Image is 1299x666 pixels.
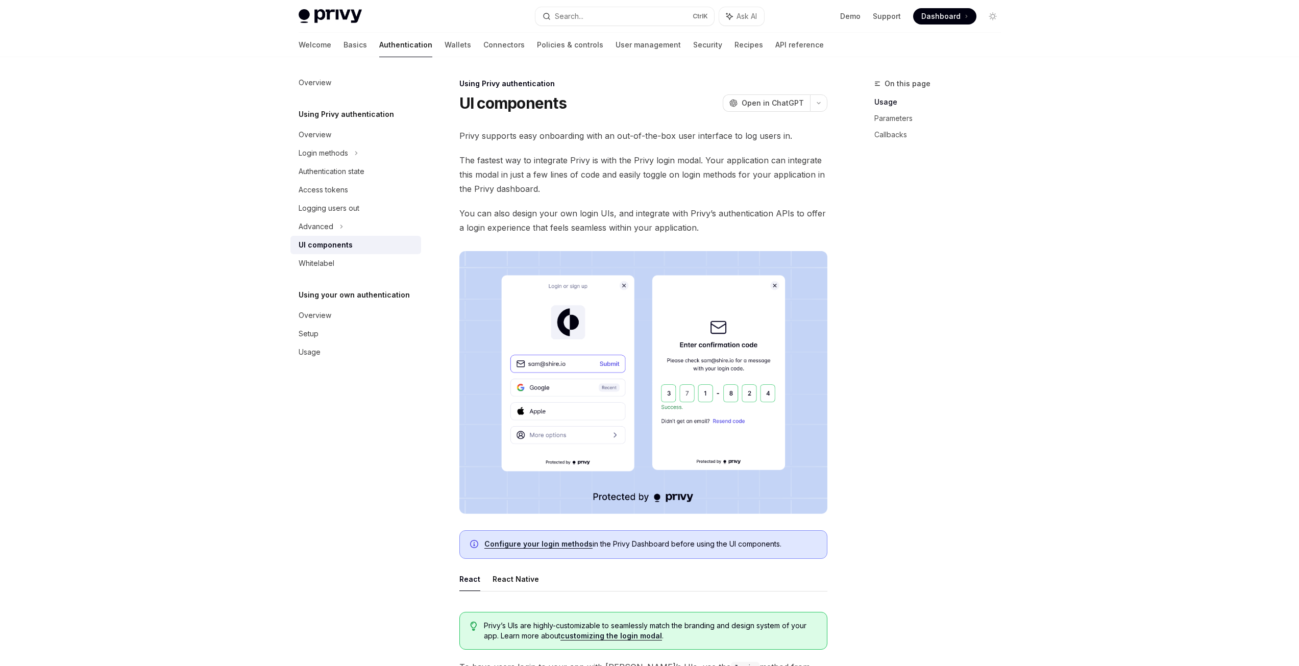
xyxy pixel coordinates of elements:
div: Overview [299,309,331,322]
span: You can also design your own login UIs, and integrate with Privy’s authentication APIs to offer a... [459,206,827,235]
span: in the Privy Dashboard before using the UI components. [484,539,817,549]
button: Ask AI [719,7,764,26]
a: Usage [290,343,421,361]
span: The fastest way to integrate Privy is with the Privy login modal. Your application can integrate ... [459,153,827,196]
div: UI components [299,239,353,251]
div: Advanced [299,220,333,233]
div: Using Privy authentication [459,79,827,89]
a: Authentication [379,33,432,57]
a: Logging users out [290,199,421,217]
h5: Using Privy authentication [299,108,394,120]
div: Setup [299,328,318,340]
div: Overview [299,77,331,89]
h5: Using your own authentication [299,289,410,301]
img: light logo [299,9,362,23]
a: customizing the login modal [560,631,662,640]
div: Whitelabel [299,257,334,269]
span: On this page [885,78,930,90]
a: Welcome [299,33,331,57]
div: Search... [555,10,583,22]
div: Access tokens [299,184,348,196]
img: images/Onboard.png [459,251,827,514]
h1: UI components [459,94,567,112]
span: Ctrl K [693,12,708,20]
span: Dashboard [921,11,961,21]
div: Logging users out [299,202,359,214]
a: Setup [290,325,421,343]
div: Overview [299,129,331,141]
a: Usage [874,94,1009,110]
div: Authentication state [299,165,364,178]
a: Connectors [483,33,525,57]
svg: Tip [470,622,477,631]
a: Wallets [445,33,471,57]
a: Overview [290,73,421,92]
a: Parameters [874,110,1009,127]
a: Policies & controls [537,33,603,57]
a: Overview [290,306,421,325]
button: Toggle dark mode [985,8,1001,24]
a: User management [616,33,681,57]
button: Open in ChatGPT [723,94,810,112]
a: Access tokens [290,181,421,199]
button: Search...CtrlK [535,7,714,26]
a: UI components [290,236,421,254]
svg: Info [470,540,480,550]
div: Login methods [299,147,348,159]
a: Whitelabel [290,254,421,273]
a: Support [873,11,901,21]
a: Overview [290,126,421,144]
button: React Native [493,567,539,591]
span: Privy supports easy onboarding with an out-of-the-box user interface to log users in. [459,129,827,143]
a: API reference [775,33,824,57]
a: Authentication state [290,162,421,181]
a: Demo [840,11,861,21]
a: Callbacks [874,127,1009,143]
div: Usage [299,346,321,358]
a: Dashboard [913,8,976,24]
span: Privy’s UIs are highly-customizable to seamlessly match the branding and design system of your ap... [484,621,816,641]
a: Basics [344,33,367,57]
span: Open in ChatGPT [742,98,804,108]
a: Security [693,33,722,57]
button: React [459,567,480,591]
a: Configure your login methods [484,539,593,549]
span: Ask AI [737,11,757,21]
a: Recipes [734,33,763,57]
